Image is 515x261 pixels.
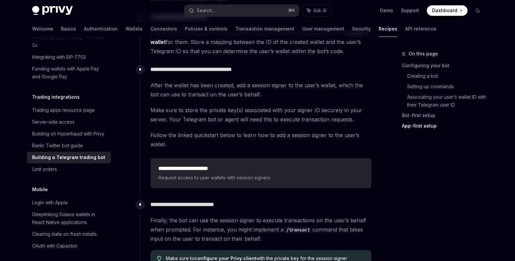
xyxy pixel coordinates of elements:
a: Authentication [84,21,118,37]
a: Connectors [150,21,177,37]
span: After the wallet has been created, add a session signer to the user’s wallet, which the bot can u... [150,81,371,99]
a: Recipes [379,21,397,37]
span: Request access to user wallets with session signers. [158,174,364,182]
img: dark logo [32,6,73,15]
span: Finally, the bot can use the session signer to execute transactions on the user’s behalf when pro... [150,216,371,243]
button: Search...⌘K [184,5,299,16]
span: On this page [408,50,438,58]
div: OAuth with Capacitor [32,242,77,250]
a: Funding wallets with Apple Pay and Google Pay [27,63,111,83]
div: Limit orders [32,165,57,173]
span: When your users login to your app with Telegram or link a Telegram account, for them. Store a map... [150,28,371,56]
a: Building on Hyperliquid with Privy [27,128,111,140]
a: Deeplinking Solana wallets in React Native applications [27,209,111,228]
a: Configuring your bot [402,60,488,71]
a: Limit orders [27,163,111,175]
a: Basics [61,21,76,37]
button: Toggle dark mode [473,5,483,16]
a: Policies & controls [185,21,228,37]
span: Ask AI [313,7,327,14]
div: Funding wallets with Apple Pay and Google Pay [32,65,107,81]
div: Building a Telegram trading bot [32,153,105,161]
a: API reference [405,21,436,37]
div: Login with Apple [32,199,68,207]
code: /transact [284,226,312,233]
a: Creating a bot [407,71,488,81]
div: Clearing state on fresh installs [32,230,97,238]
div: Building on Hyperliquid with Privy [32,130,104,138]
a: Transaction management [235,21,294,37]
a: Login with Apple [27,197,111,209]
div: Deeplinking Solana wallets in React Native applications [32,211,107,226]
a: Building a Telegram trading bot [27,151,111,163]
a: Wallets [126,21,143,37]
a: Demo [380,7,393,14]
a: Setting up commands [407,81,488,92]
h5: Mobile [32,186,48,193]
a: Bankr Twitter bot guide [27,140,111,151]
a: App-first setup [402,121,488,131]
a: Support [401,7,419,14]
a: Welcome [32,21,53,37]
span: ⌘ K [288,8,295,13]
a: Server-side access [27,116,111,128]
div: Trading apps resource page [32,106,95,114]
div: Bankr Twitter bot guide [32,142,83,150]
button: Ask AI [302,5,331,16]
div: Server-side access [32,118,74,126]
span: Dashboard [432,7,457,14]
a: Integrating with EIP-7702 [27,51,111,63]
a: OAuth with Capacitor [27,240,111,252]
a: Trading apps resource page [27,104,111,116]
div: Integrating with EIP-7702 [32,53,86,61]
a: User management [302,21,344,37]
span: Follow the linked quickstart below to learn how to add a session signer to the user’s wallet. [150,130,371,149]
a: Bot-first setup [402,110,488,121]
a: Associating your user’s wallet ID with their Telegram user ID [407,92,488,110]
span: Make sure to store the private key(s) associated with your signer ID securely in your server. You... [150,106,371,124]
a: Dashboard [427,5,467,16]
h5: Trading integrations [32,93,80,101]
a: Security [352,21,371,37]
div: Search... [197,7,215,14]
a: Clearing state on fresh installs [27,228,111,240]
